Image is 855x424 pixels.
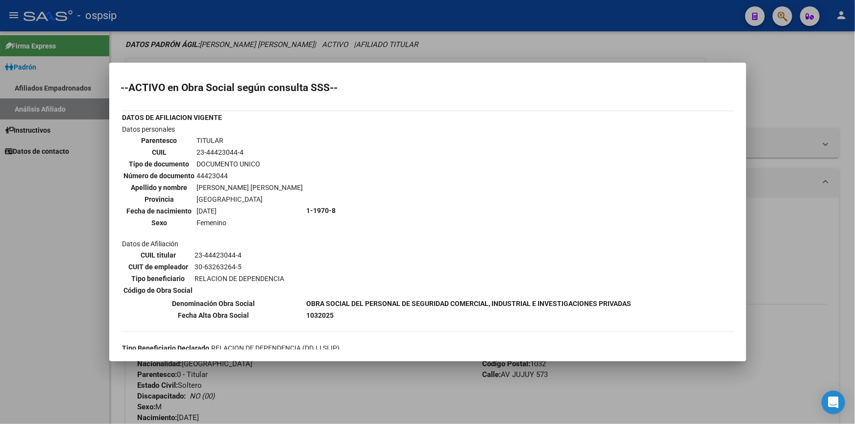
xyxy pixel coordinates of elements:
td: DOCUMENTO UNICO [196,159,304,169]
b: DATOS DE AFILIACION VIGENTE [122,114,222,121]
b: 1032025 [307,311,334,319]
td: Femenino [196,217,304,228]
td: RELACION DE DEPENDENCIA [195,273,285,284]
th: Fecha de nacimiento [123,206,195,216]
td: 23-44423044-4 [196,147,304,158]
td: Datos personales Datos de Afiliación [122,124,305,297]
td: TITULAR [196,135,304,146]
div: Open Intercom Messenger [822,391,845,414]
th: Código de Obra Social [123,285,194,296]
th: Apellido y nombre [123,182,195,193]
th: Tipo beneficiario [123,273,194,284]
th: Provincia [123,194,195,205]
th: CUIL [123,147,195,158]
td: 44423044 [196,170,304,181]
th: CUIT de empleador [123,261,194,272]
td: [PERSON_NAME] [PERSON_NAME] [196,182,304,193]
th: CUIL titular [123,250,194,260]
h2: --ACTIVO en Obra Social según consulta SSS-- [121,83,734,93]
td: [GEOGRAPHIC_DATA] [196,194,304,205]
th: Sexo [123,217,195,228]
td: [DATE] [196,206,304,216]
td: 23-44423044-4 [195,250,285,260]
b: 1-1970-8 [307,207,336,214]
td: RELACION DE DEPENDENCIA (DDJJ SIJP) [211,343,558,353]
td: 30-63263264-5 [195,261,285,272]
th: Denominación Obra Social [122,298,305,309]
th: Fecha Alta Obra Social [122,310,305,321]
th: Número de documento [123,170,195,181]
th: Tipo Beneficiario Declarado [122,343,210,353]
th: Tipo de documento [123,159,195,169]
th: Parentesco [123,135,195,146]
b: OBRA SOCIAL DEL PERSONAL DE SEGURIDAD COMERCIAL, INDUSTRIAL E INVESTIGACIONES PRIVADAS [307,300,632,307]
